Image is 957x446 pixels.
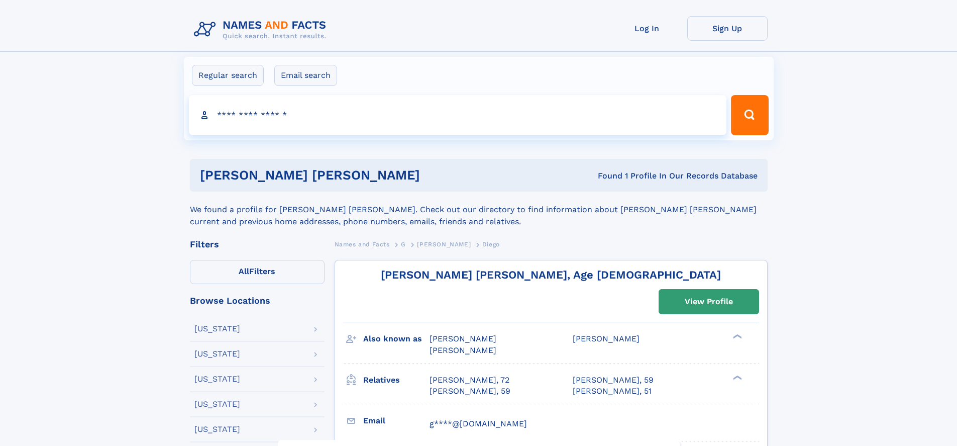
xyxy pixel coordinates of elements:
[659,290,759,314] a: View Profile
[192,65,264,86] label: Regular search
[573,375,654,386] a: [PERSON_NAME], 59
[430,345,496,355] span: [PERSON_NAME]
[417,241,471,248] span: [PERSON_NAME]
[363,412,430,429] h3: Email
[274,65,337,86] label: Email search
[194,425,240,433] div: [US_STATE]
[190,192,768,228] div: We found a profile for [PERSON_NAME] [PERSON_NAME]. Check out our directory to find information a...
[417,238,471,250] a: [PERSON_NAME]
[482,241,500,248] span: Diego
[363,330,430,347] h3: Also known as
[194,400,240,408] div: [US_STATE]
[194,325,240,333] div: [US_STATE]
[239,266,249,276] span: All
[363,372,430,389] h3: Relatives
[190,240,325,249] div: Filters
[430,334,496,343] span: [PERSON_NAME]
[430,375,509,386] a: [PERSON_NAME], 72
[190,260,325,284] label: Filters
[190,296,325,305] div: Browse Locations
[401,238,406,250] a: G
[573,334,640,343] span: [PERSON_NAME]
[401,241,406,248] span: G
[430,386,510,397] a: [PERSON_NAME], 59
[381,269,721,281] a: [PERSON_NAME] [PERSON_NAME], Age [DEMOGRAPHIC_DATA]
[687,16,768,41] a: Sign Up
[194,375,240,383] div: [US_STATE]
[730,333,742,340] div: ❯
[335,238,390,250] a: Names and Facts
[189,95,727,135] input: search input
[194,350,240,358] div: [US_STATE]
[190,16,335,43] img: Logo Names and Facts
[685,290,733,313] div: View Profile
[509,170,758,182] div: Found 1 Profile In Our Records Database
[730,374,742,381] div: ❯
[607,16,687,41] a: Log In
[731,95,768,135] button: Search Button
[200,169,509,182] h1: [PERSON_NAME] [PERSON_NAME]
[573,386,652,397] a: [PERSON_NAME], 51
